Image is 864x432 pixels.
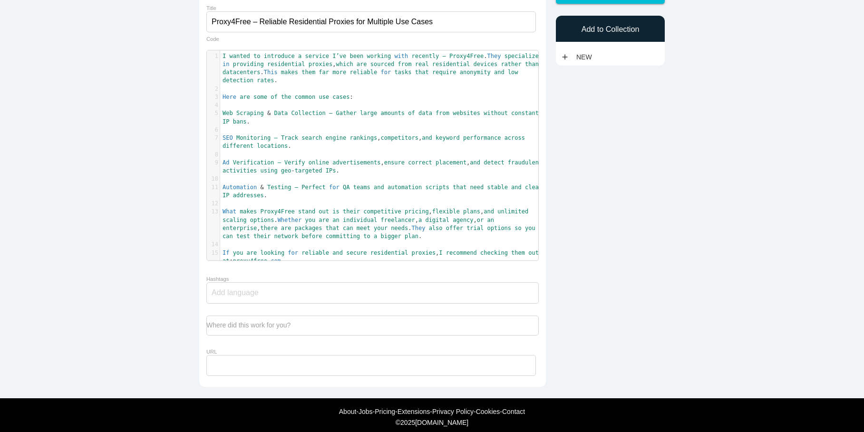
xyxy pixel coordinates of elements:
[233,118,247,125] span: bans
[281,134,298,141] span: Track
[207,240,220,249] div: 14
[436,110,449,116] span: from
[291,167,295,174] span: -
[223,184,545,199] span: .
[271,258,281,264] span: com
[274,134,277,141] span: –
[260,167,277,174] span: using
[260,225,277,231] span: there
[484,159,504,166] span: detect
[207,208,220,216] div: 13
[298,208,315,215] span: stand
[388,184,422,191] span: automation
[497,208,528,215] span: unlimited
[233,192,264,199] span: addresses
[236,233,250,240] span: test
[394,53,408,59] span: with
[207,52,220,60] div: 1
[336,61,353,67] span: which
[487,225,512,231] span: options
[357,225,370,231] span: meet
[363,233,370,240] span: to
[207,183,220,192] div: 11
[281,69,298,76] span: makes
[309,61,333,67] span: proxies
[5,408,859,415] div: - - - - - -
[429,225,443,231] span: also
[233,250,243,256] span: you
[405,233,418,240] span: plan
[271,94,277,100] span: of
[133,419,731,426] div: © [DOMAIN_NAME]
[281,225,291,231] span: are
[515,225,521,231] span: so
[223,94,236,100] span: Here
[329,110,332,116] span: –
[278,217,302,223] span: Whether
[367,53,391,59] span: working
[223,159,229,166] span: Ad
[223,143,253,149] span: different
[281,167,291,174] span: geo
[374,225,388,231] span: your
[267,184,291,191] span: Testing
[223,118,229,125] span: IP
[206,349,217,355] label: URL
[207,200,220,208] div: 12
[236,134,271,141] span: Monitoring
[502,408,525,415] a: Contact
[508,159,542,166] span: fraudulent
[561,48,569,66] i: add
[223,53,542,84] span: . , . .
[260,184,263,191] span: &
[343,217,377,223] span: individual
[380,233,401,240] span: bigger
[291,110,326,116] span: Collection
[301,250,329,256] span: reliable
[301,184,326,191] span: Perfect
[343,184,349,191] span: QA
[264,53,295,59] span: introduce
[319,217,329,223] span: are
[223,110,233,116] span: Web
[223,167,257,174] span: activities
[274,110,288,116] span: Data
[336,110,357,116] span: Gather
[394,69,411,76] span: tasks
[240,208,257,215] span: makes
[505,134,525,141] span: across
[207,175,220,183] div: 10
[253,233,271,240] span: their
[207,159,220,167] div: 9
[380,134,418,141] span: competitors
[223,77,253,84] span: detection
[206,276,229,282] label: Hashtags
[476,408,500,415] a: Cookies
[223,94,353,100] span: :
[295,225,322,231] span: packages
[332,53,346,59] span: I’ve
[343,225,353,231] span: can
[223,225,257,231] span: enterprise
[370,250,408,256] span: residential
[422,134,432,141] span: and
[319,69,329,76] span: far
[436,134,460,141] span: keyword
[380,69,391,76] span: for
[343,208,360,215] span: their
[207,101,220,109] div: 4
[223,184,257,191] span: Automation
[446,225,463,231] span: offer
[470,159,480,166] span: and
[349,69,377,76] span: reliable
[418,110,432,116] span: data
[339,408,357,415] a: About
[353,184,370,191] span: teams
[267,110,271,116] span: &
[511,184,522,191] span: and
[477,217,484,223] span: or
[301,134,322,141] span: search
[257,143,288,149] span: locations
[326,225,340,231] span: that
[449,53,484,59] span: Proxy4Free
